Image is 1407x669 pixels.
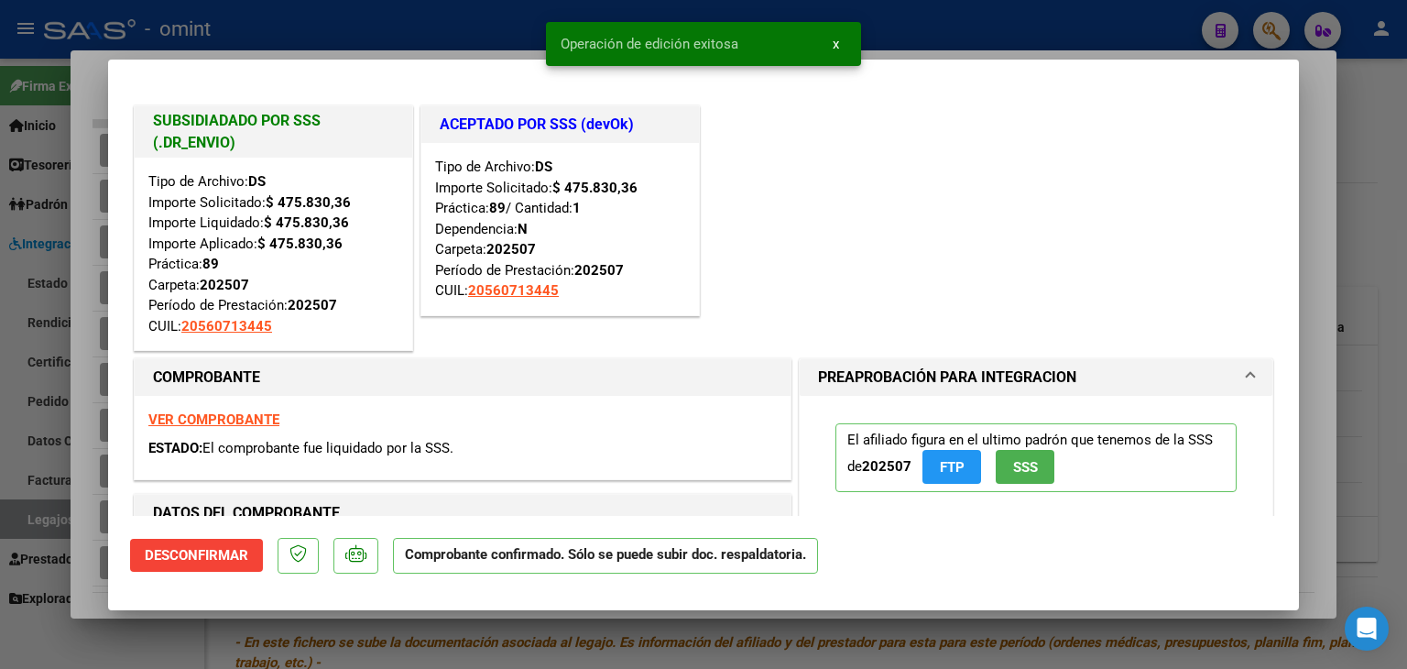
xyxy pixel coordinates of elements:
button: Desconfirmar [130,539,263,572]
strong: $ 475.830,36 [552,180,638,196]
a: VER COMPROBANTE [148,411,279,428]
h1: ACEPTADO POR SSS (devOk) [440,114,681,136]
div: Open Intercom Messenger [1345,607,1389,651]
strong: COMPROBANTE [153,368,260,386]
span: 20560713445 [468,282,559,299]
span: x [833,36,839,52]
strong: 1 [573,200,581,216]
span: FTP [940,459,965,476]
span: ESTADO: [148,440,202,456]
div: Tipo de Archivo: Importe Solicitado: Práctica: / Cantidad: Dependencia: Carpeta: Período de Prest... [435,157,685,302]
strong: 202507 [200,277,249,293]
strong: 89 [202,256,219,272]
strong: DS [248,173,266,190]
div: Tipo de Archivo: Importe Solicitado: Importe Liquidado: Importe Aplicado: Práctica: Carpeta: Perí... [148,171,398,336]
span: Desconfirmar [145,547,248,564]
button: FTP [922,450,981,484]
strong: 202507 [288,297,337,313]
strong: 89 [489,200,506,216]
strong: DS [535,159,552,175]
p: El afiliado figura en el ultimo padrón que tenemos de la SSS de [835,423,1237,492]
strong: $ 475.830,36 [266,194,351,211]
button: x [818,27,854,60]
strong: $ 475.830,36 [264,214,349,231]
button: SSS [996,450,1054,484]
span: SSS [1013,459,1038,476]
strong: $ 475.830,36 [257,236,343,252]
h1: SUBSIDIADADO POR SSS (.DR_ENVIO) [153,110,394,154]
p: Comprobante confirmado. Sólo se puede subir doc. respaldatoria. [393,538,818,574]
span: El comprobante fue liquidado por la SSS. [202,440,453,456]
strong: 202507 [862,458,911,475]
strong: 202507 [574,262,624,279]
strong: DATOS DEL COMPROBANTE [153,504,340,521]
mat-expansion-panel-header: PREAPROBACIÓN PARA INTEGRACION [800,359,1272,396]
span: 20560713445 [181,318,272,334]
span: Operación de edición exitosa [561,35,738,53]
strong: 202507 [486,241,536,258]
strong: N [518,221,528,237]
h1: PREAPROBACIÓN PARA INTEGRACION [818,367,1076,389]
